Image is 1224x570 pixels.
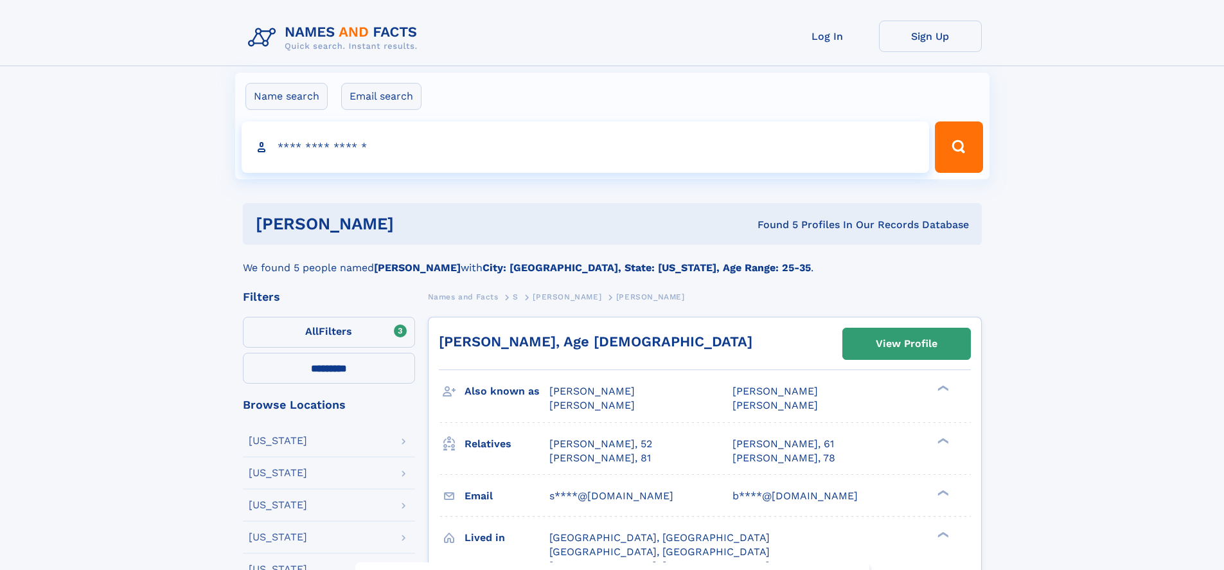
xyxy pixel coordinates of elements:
[934,530,950,539] div: ❯
[305,325,319,337] span: All
[243,291,415,303] div: Filters
[776,21,879,52] a: Log In
[732,451,835,465] a: [PERSON_NAME], 78
[249,436,307,446] div: [US_STATE]
[934,384,950,393] div: ❯
[732,385,818,397] span: [PERSON_NAME]
[465,380,549,402] h3: Also known as
[483,262,811,274] b: City: [GEOGRAPHIC_DATA], State: [US_STATE], Age Range: 25-35
[843,328,970,359] a: View Profile
[934,436,950,445] div: ❯
[374,262,461,274] b: [PERSON_NAME]
[732,437,834,451] a: [PERSON_NAME], 61
[249,468,307,478] div: [US_STATE]
[549,531,770,544] span: [GEOGRAPHIC_DATA], [GEOGRAPHIC_DATA]
[428,289,499,305] a: Names and Facts
[465,527,549,549] h3: Lived in
[439,334,752,350] a: [PERSON_NAME], Age [DEMOGRAPHIC_DATA]
[549,451,651,465] a: [PERSON_NAME], 81
[513,289,519,305] a: S
[879,21,982,52] a: Sign Up
[732,399,818,411] span: [PERSON_NAME]
[549,385,635,397] span: [PERSON_NAME]
[242,121,930,173] input: search input
[256,216,576,232] h1: [PERSON_NAME]
[549,546,770,558] span: [GEOGRAPHIC_DATA], [GEOGRAPHIC_DATA]
[513,292,519,301] span: S
[243,317,415,348] label: Filters
[616,292,685,301] span: [PERSON_NAME]
[549,399,635,411] span: [PERSON_NAME]
[245,83,328,110] label: Name search
[465,485,549,507] h3: Email
[249,500,307,510] div: [US_STATE]
[243,399,415,411] div: Browse Locations
[935,121,982,173] button: Search Button
[341,83,421,110] label: Email search
[243,245,982,276] div: We found 5 people named with .
[249,532,307,542] div: [US_STATE]
[934,488,950,497] div: ❯
[465,433,549,455] h3: Relatives
[533,289,601,305] a: [PERSON_NAME]
[533,292,601,301] span: [PERSON_NAME]
[576,218,969,232] div: Found 5 Profiles In Our Records Database
[876,329,937,359] div: View Profile
[549,437,652,451] a: [PERSON_NAME], 52
[243,21,428,55] img: Logo Names and Facts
